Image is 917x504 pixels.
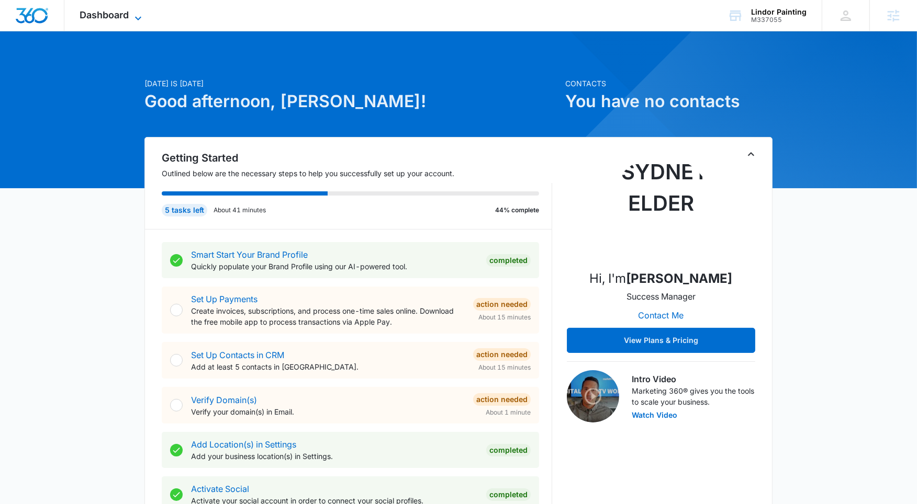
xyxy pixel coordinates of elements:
[486,444,531,456] div: Completed
[191,484,249,494] a: Activate Social
[745,148,757,161] button: Toggle Collapse
[632,373,755,385] h3: Intro Video
[191,439,296,450] a: Add Location(s) in Settings
[144,78,559,89] p: [DATE] is [DATE]
[567,328,755,353] button: View Plans & Pricing
[486,488,531,501] div: Completed
[495,205,539,215] p: 44% complete
[162,168,552,179] p: Outlined below are the necessary steps to help you successfully set up your account.
[565,89,773,114] h1: You have no contacts
[590,269,733,288] p: Hi, I'm
[191,249,308,260] a: Smart Start Your Brand Profile
[162,204,207,216] div: 5 tasks left
[214,205,266,215] p: About 41 minutes
[473,393,531,406] div: Action Needed
[80,9,129,20] span: Dashboard
[191,451,478,462] p: Add your business location(s) in Settings.
[565,78,773,89] p: Contacts
[473,348,531,361] div: Action Needed
[632,385,755,407] p: Marketing 360® gives you the tools to scale your business.
[632,411,677,419] button: Watch Video
[486,408,531,417] span: About 1 minute
[191,361,465,372] p: Add at least 5 contacts in [GEOGRAPHIC_DATA].
[627,271,733,286] strong: [PERSON_NAME]
[486,254,531,267] div: Completed
[478,363,531,372] span: About 15 minutes
[567,370,619,422] img: Intro Video
[751,8,807,16] div: account name
[609,156,713,261] img: Sydney Elder
[627,290,696,303] p: Success Manager
[162,150,552,166] h2: Getting Started
[191,406,465,417] p: Verify your domain(s) in Email.
[191,350,284,360] a: Set Up Contacts in CRM
[473,298,531,311] div: Action Needed
[751,16,807,24] div: account id
[478,313,531,322] span: About 15 minutes
[144,89,559,114] h1: Good afternoon, [PERSON_NAME]!
[191,294,258,304] a: Set Up Payments
[628,303,695,328] button: Contact Me
[191,395,257,405] a: Verify Domain(s)
[191,261,478,272] p: Quickly populate your Brand Profile using our AI-powered tool.
[191,305,465,327] p: Create invoices, subscriptions, and process one-time sales online. Download the free mobile app t...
